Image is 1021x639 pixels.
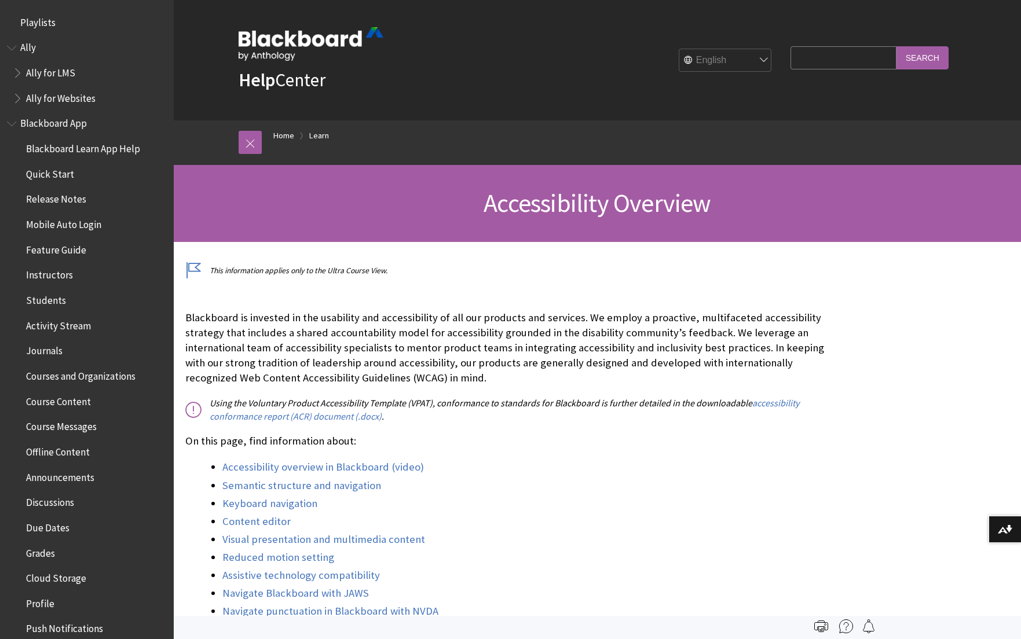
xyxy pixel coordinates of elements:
span: Feature Guide [26,240,86,256]
a: Home [273,128,294,143]
span: Grades [26,543,55,559]
span: Profile [26,594,54,609]
span: Quick Start [26,164,74,180]
a: HelpCenter [239,68,325,91]
span: Courses and Organizations [26,366,136,382]
span: Course Content [26,392,91,407]
span: Ally [20,38,36,54]
span: Push Notifications [26,619,103,635]
span: Release Notes [26,190,86,205]
strong: Help [239,68,275,91]
a: Assistive technology compatibility [222,568,380,582]
span: Blackboard Learn App Help [26,139,140,155]
span: Activity Stream [26,316,91,332]
span: Announcements [26,468,94,483]
input: Search [896,46,949,69]
span: Instructors [26,266,73,281]
span: Accessibility Overview [484,187,711,219]
p: On this page, find information about: [185,434,838,449]
span: Blackboard App [20,114,87,130]
select: Site Language Selector [679,49,772,72]
a: Navigate punctuation in Blackboard with NVDA [222,604,438,618]
span: Journals [26,341,63,357]
a: Visual presentation and multimedia content [222,532,425,546]
a: Keyboard navigation [222,497,317,511]
nav: Book outline for Anthology Ally Help [7,38,167,108]
img: Blackboard by Anthology [239,27,383,61]
span: Course Messages [26,417,97,433]
span: Ally for Websites [26,89,96,104]
nav: Book outline for Playlists [7,13,167,32]
span: Students [26,291,66,306]
img: Follow this page [862,619,876,633]
a: Reduced motion setting [222,550,334,564]
span: Due Dates [26,518,69,534]
span: Playlists [20,13,56,28]
a: Semantic structure and navigation [222,479,381,493]
a: Navigate Blackboard with JAWS [222,586,369,600]
a: Content editor [222,515,291,528]
p: Using the Voluntary Product Accessibility Template (VPAT), conformance to standards for Blackboar... [185,396,838,423]
span: Ally for LMS [26,63,75,79]
span: Mobile Auto Login [26,215,101,230]
a: Learn [309,128,329,143]
img: Print [814,619,828,633]
a: accessibility conformance report (ACR) document (.docx) [210,397,799,422]
span: Cloud Storage [26,568,86,584]
p: Blackboard is invested in the usability and accessibility of all our products and services. We em... [185,310,838,386]
img: More help [839,619,853,633]
span: Offline Content [26,442,90,458]
a: Accessibility overview in Blackboard (video) [222,460,424,474]
p: This information applies only to the Ultra Course View. [185,265,838,276]
span: Discussions [26,493,74,508]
